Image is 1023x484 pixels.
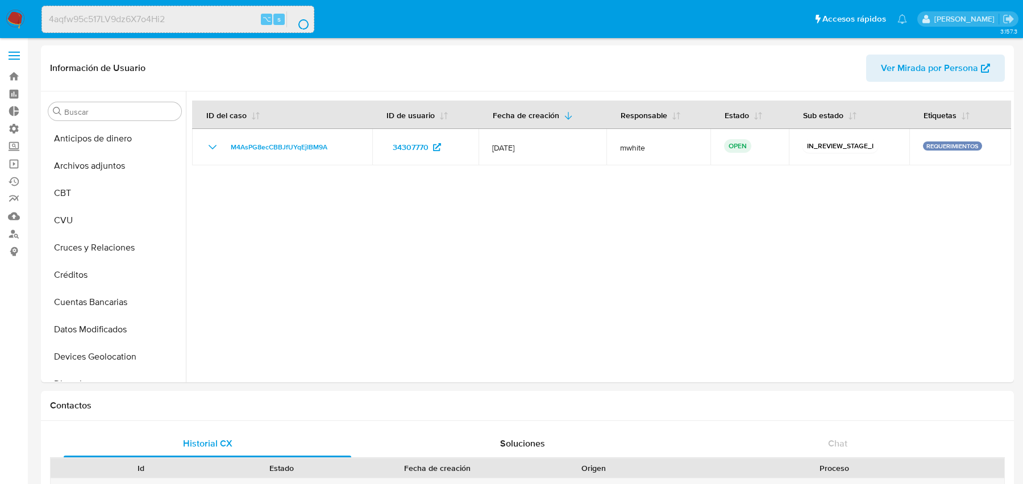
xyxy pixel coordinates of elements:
[44,289,186,316] button: Cuentas Bancarias
[500,437,545,450] span: Soluciones
[277,14,281,24] span: s
[828,437,847,450] span: Chat
[64,107,177,117] input: Buscar
[44,370,186,398] button: Direcciones
[78,462,203,474] div: Id
[42,12,314,27] input: Buscar usuario o caso...
[531,462,656,474] div: Origen
[53,107,62,116] button: Buscar
[44,316,186,343] button: Datos Modificados
[286,11,310,27] button: search-icon
[44,125,186,152] button: Anticipos de dinero
[44,343,186,370] button: Devices Geolocation
[183,437,232,450] span: Historial CX
[44,234,186,261] button: Cruces y Relaciones
[672,462,996,474] div: Proceso
[360,462,515,474] div: Fecha de creación
[219,462,343,474] div: Estado
[50,400,1005,411] h1: Contactos
[934,14,999,24] p: juan.calo@mercadolibre.com
[44,180,186,207] button: CBT
[881,55,978,82] span: Ver Mirada por Persona
[1003,13,1014,25] a: Salir
[263,14,271,24] span: ⌥
[44,207,186,234] button: CVU
[50,62,145,74] h1: Información de Usuario
[44,261,186,289] button: Créditos
[44,152,186,180] button: Archivos adjuntos
[866,55,1005,82] button: Ver Mirada por Persona
[822,13,886,25] span: Accesos rápidos
[897,14,907,24] a: Notificaciones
